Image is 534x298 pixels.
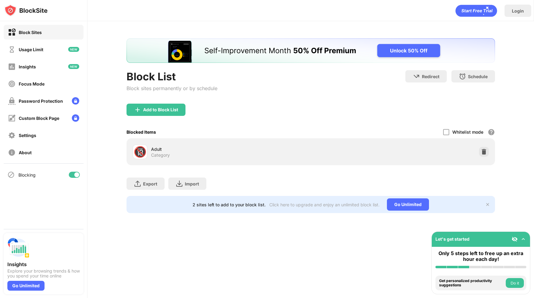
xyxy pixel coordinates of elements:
img: focus-off.svg [8,80,16,88]
button: Do it [506,278,524,288]
iframe: Banner [127,38,495,63]
div: Schedule [468,74,488,79]
img: lock-menu.svg [72,97,79,105]
div: Block List [127,70,217,83]
div: Blocked Items [127,129,156,135]
div: Go Unlimited [387,198,429,211]
div: Go Unlimited [7,281,45,291]
div: Export [143,181,157,186]
div: Custom Block Page [19,116,59,121]
img: push-insights.svg [7,237,29,259]
img: about-off.svg [8,149,16,156]
div: Adult [151,146,311,152]
div: Focus Mode [19,81,45,86]
div: About [19,150,32,155]
div: Blocking [18,172,36,178]
div: 2 sites left to add to your block list. [193,202,266,207]
div: Only 5 steps left to free up an extra hour each day! [435,250,526,262]
img: eye-not-visible.svg [512,236,518,242]
div: Add to Block List [143,107,178,112]
div: Import [185,181,199,186]
div: 🔞 [134,146,146,158]
div: Let's get started [435,236,470,242]
img: password-protection-off.svg [8,97,16,105]
img: new-icon.svg [68,47,79,52]
img: new-icon.svg [68,64,79,69]
div: Login [512,8,524,13]
div: Block sites permanently or by schedule [127,85,217,91]
img: lock-menu.svg [72,114,79,122]
div: Click here to upgrade and enjoy an unlimited block list. [269,202,380,207]
img: omni-setup-toggle.svg [520,236,526,242]
div: animation [455,5,497,17]
div: Whitelist mode [452,129,483,135]
div: Category [151,152,170,158]
div: Redirect [422,74,439,79]
img: blocking-icon.svg [7,171,15,178]
div: Block Sites [19,30,42,35]
img: logo-blocksite.svg [4,4,48,17]
img: settings-off.svg [8,132,16,139]
img: time-usage-off.svg [8,46,16,53]
div: Get personalized productivity suggestions [439,279,504,288]
div: Usage Limit [19,47,43,52]
img: block-on.svg [8,29,16,36]
img: customize-block-page-off.svg [8,114,16,122]
div: Insights [19,64,36,69]
div: Settings [19,133,36,138]
img: insights-off.svg [8,63,16,71]
img: x-button.svg [485,202,490,207]
div: Explore your browsing trends & how you spend your time online [7,269,80,278]
div: Password Protection [19,98,63,104]
div: Insights [7,261,80,267]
